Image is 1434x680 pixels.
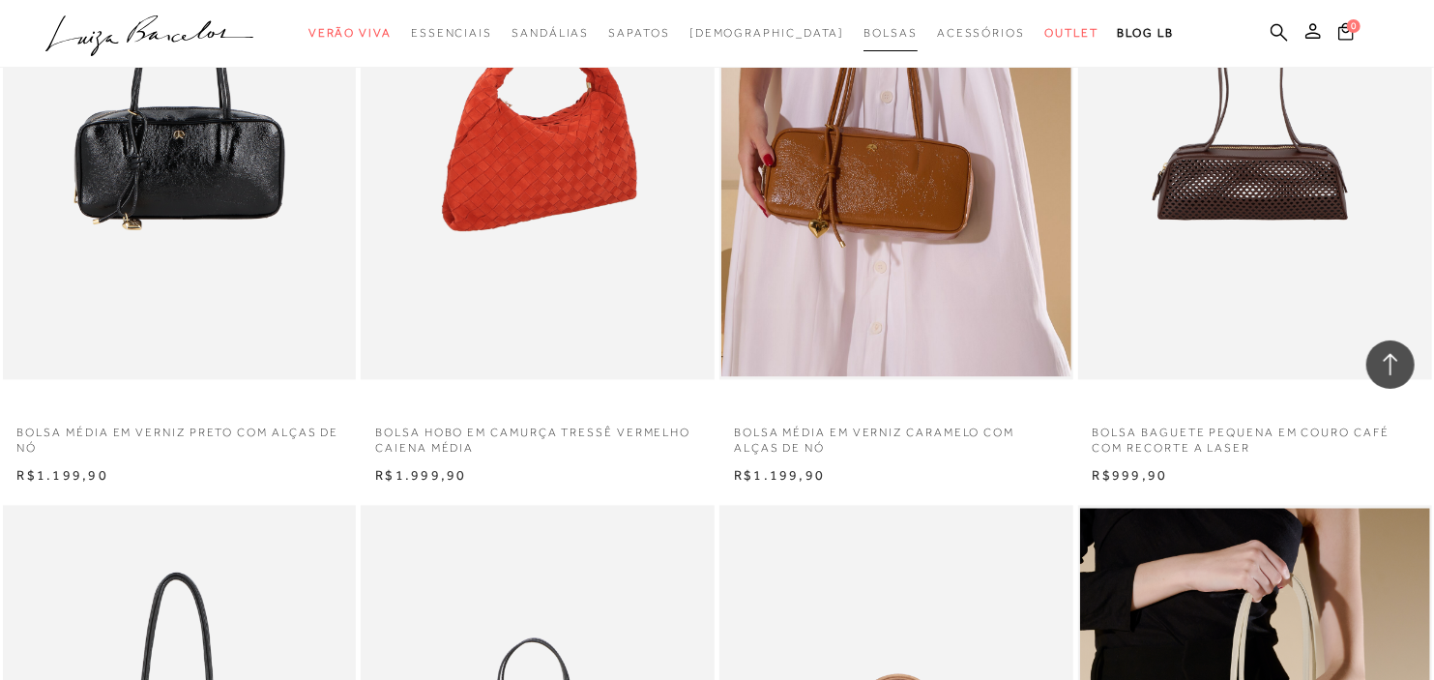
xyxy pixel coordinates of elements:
[1044,26,1098,40] span: Outlet
[608,15,669,51] a: categoryNavScreenReaderText
[863,26,918,40] span: Bolsas
[512,26,589,40] span: Sandálias
[1118,15,1174,51] a: BLOG LB
[937,15,1025,51] a: categoryNavScreenReaderText
[1093,467,1168,483] span: R$999,90
[1118,26,1174,40] span: BLOG LB
[689,15,845,51] a: noSubCategoriesText
[1078,413,1432,458] a: BOLSA BAGUETE PEQUENA EM COURO CAFÉ COM RECORTE A LASER
[1044,15,1098,51] a: categoryNavScreenReaderText
[608,26,669,40] span: Sapatos
[1347,19,1361,33] span: 0
[411,15,492,51] a: categoryNavScreenReaderText
[689,26,845,40] span: [DEMOGRAPHIC_DATA]
[308,15,392,51] a: categoryNavScreenReaderText
[863,15,918,51] a: categoryNavScreenReaderText
[361,413,715,458] a: BOLSA HOBO EM CAMURÇA TRESSÊ VERMELHO CAIENA MÉDIA
[512,15,589,51] a: categoryNavScreenReaderText
[411,26,492,40] span: Essenciais
[3,413,357,458] a: BOLSA MÉDIA EM VERNIZ PRETO COM ALÇAS DE NÓ
[375,467,466,483] span: R$1.999,90
[719,413,1073,458] a: BOLSA MÉDIA EM VERNIZ CARAMELO COM ALÇAS DE NÓ
[937,26,1025,40] span: Acessórios
[734,467,825,483] span: R$1.199,90
[1332,21,1360,47] button: 0
[308,26,392,40] span: Verão Viva
[17,467,108,483] span: R$1.199,90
